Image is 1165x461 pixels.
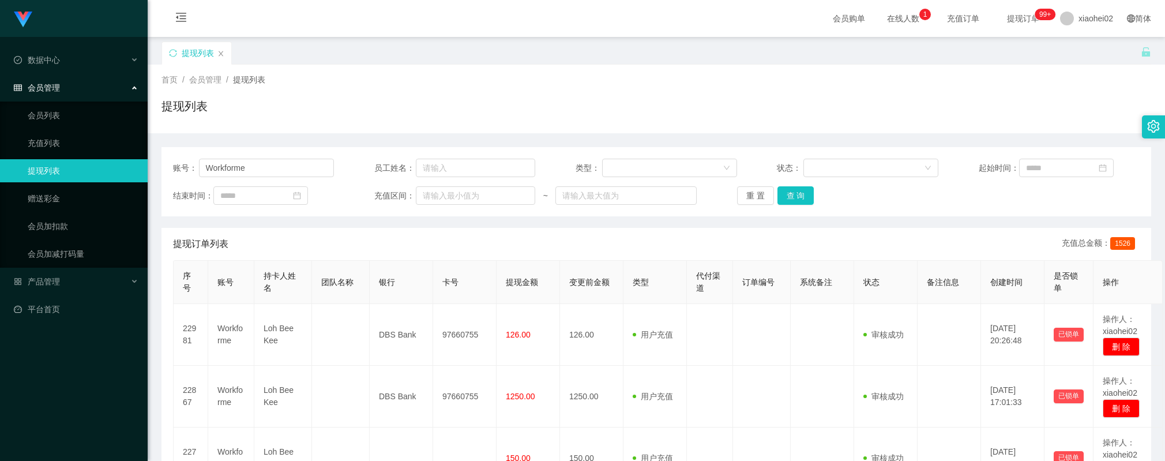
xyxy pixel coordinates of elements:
[1103,314,1137,336] span: 操作人：xiaohei02
[28,215,138,238] a: 会员加扣款
[217,50,224,57] i: 图标: close
[919,9,931,20] sup: 1
[723,164,730,173] i: 图标: down
[1103,278,1119,287] span: 操作
[254,304,312,366] td: Loh Bee Kee
[174,304,208,366] td: 22981
[28,132,138,155] a: 充值列表
[321,278,354,287] span: 团队名称
[1110,237,1135,250] span: 1526
[1103,376,1137,398] span: 操作人：xiaohei02
[742,278,775,287] span: 订单编号
[28,242,138,265] a: 会员加减打码量
[569,278,610,287] span: 变更前金额
[208,304,254,366] td: Workforme
[979,162,1019,174] span: 起始时间：
[863,278,880,287] span: 状态
[174,366,208,428] td: 22867
[633,278,649,287] span: 类型
[14,298,138,321] a: 图标: dashboard平台首页
[555,186,697,205] input: 请输入最大值为
[737,186,774,205] button: 重 置
[433,304,497,366] td: 97660755
[1099,164,1107,172] i: 图标: calendar
[14,83,60,92] span: 会员管理
[535,190,555,202] span: ~
[506,330,531,339] span: 126.00
[173,162,199,174] span: 账号：
[374,190,416,202] span: 充值区间：
[1054,271,1078,293] span: 是否锁单
[941,14,985,23] span: 充值订单
[173,190,213,202] span: 结束时间：
[433,366,497,428] td: 97660755
[981,304,1044,366] td: [DATE] 20:26:48
[1127,14,1135,23] i: 图标: global
[506,278,538,287] span: 提现金额
[14,84,22,92] i: 图标: table
[1147,120,1160,133] i: 图标: setting
[161,75,178,84] span: 首页
[696,271,720,293] span: 代付渠道
[633,330,673,339] span: 用户充值
[370,366,433,428] td: DBS Bank
[189,75,221,84] span: 会员管理
[28,104,138,127] a: 会员列表
[208,366,254,428] td: Workforme
[1054,389,1084,403] button: 已锁单
[370,304,433,366] td: DBS Bank
[1103,438,1137,459] span: 操作人：xiaohei02
[981,366,1044,428] td: [DATE] 17:01:33
[863,392,904,401] span: 审核成功
[1103,338,1140,356] button: 删 除
[863,330,904,339] span: 审核成功
[800,278,832,287] span: 系统备注
[254,366,312,428] td: Loh Bee Kee
[777,162,803,174] span: 状态：
[560,366,623,428] td: 1250.00
[777,186,814,205] button: 查 询
[923,9,927,20] p: 1
[1141,47,1151,57] i: 图标: unlock
[14,12,32,28] img: logo.9652507e.png
[226,75,228,84] span: /
[14,277,60,286] span: 产品管理
[14,278,22,286] i: 图标: appstore-o
[416,186,535,205] input: 请输入最小值为
[293,192,301,200] i: 图标: calendar
[14,56,22,64] i: 图标: check-circle-o
[1062,237,1140,251] div: 充值总金额：
[925,164,931,173] i: 图标: down
[374,162,416,174] span: 员工姓名：
[161,98,208,115] h1: 提现列表
[1001,14,1045,23] span: 提现订单
[379,278,395,287] span: 银行
[182,75,185,84] span: /
[217,278,234,287] span: 账号
[183,271,191,293] span: 序号
[990,278,1023,287] span: 创建时间
[633,392,673,401] span: 用户充值
[1054,328,1084,342] button: 已锁单
[1035,9,1055,20] sup: 1180
[576,162,602,174] span: 类型：
[28,159,138,182] a: 提现列表
[442,278,459,287] span: 卡号
[169,49,177,57] i: 图标: sync
[173,237,228,251] span: 提现订单列表
[416,159,535,177] input: 请输入
[560,304,623,366] td: 126.00
[506,392,535,401] span: 1250.00
[199,159,335,177] input: 请输入
[927,278,959,287] span: 备注信息
[14,55,60,65] span: 数据中心
[28,187,138,210] a: 赠送彩金
[233,75,265,84] span: 提现列表
[1103,399,1140,418] button: 删 除
[182,42,214,64] div: 提现列表
[264,271,296,293] span: 持卡人姓名
[161,1,201,38] i: 图标: menu-fold
[881,14,925,23] span: 在线人数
